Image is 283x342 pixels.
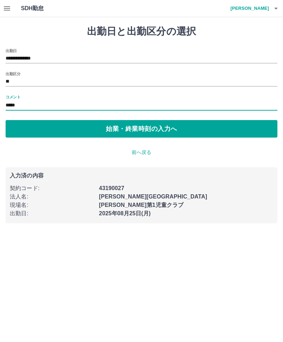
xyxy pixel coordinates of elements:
[99,185,124,191] b: 43190027
[6,48,17,53] label: 出勤日
[6,71,20,76] label: 出勤区分
[10,201,95,209] p: 現場名 :
[10,209,95,218] p: 出勤日 :
[6,26,277,37] h1: 出勤日と出勤区分の選択
[6,149,277,156] p: 前へ戻る
[6,94,20,99] label: コメント
[10,193,95,201] p: 法人名 :
[10,184,95,193] p: 契約コード :
[10,173,273,179] p: 入力済の内容
[99,210,151,216] b: 2025年08月25日(月)
[6,120,277,138] button: 始業・終業時刻の入力へ
[99,202,183,208] b: [PERSON_NAME]第1児童クラブ
[99,194,207,200] b: [PERSON_NAME][GEOGRAPHIC_DATA]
